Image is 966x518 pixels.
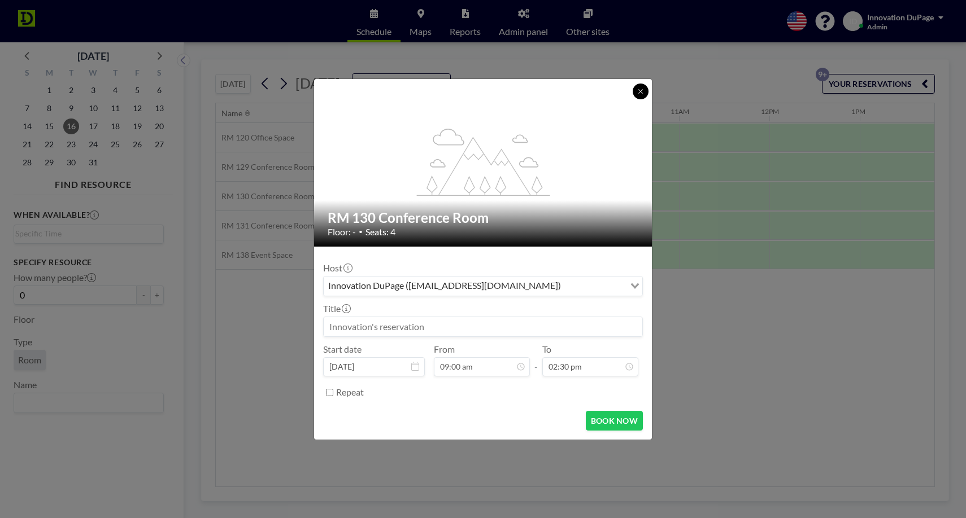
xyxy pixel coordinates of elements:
span: • [359,227,363,236]
label: To [542,344,551,355]
label: Title [323,303,350,314]
label: From [434,344,455,355]
span: Floor: - [328,226,356,238]
div: Search for option [324,276,642,296]
g: flex-grow: 1.2; [417,128,550,195]
label: Start date [323,344,362,355]
span: Innovation DuPage ([EMAIL_ADDRESS][DOMAIN_NAME]) [326,279,563,293]
span: Seats: 4 [365,226,395,238]
input: Innovation's reservation [324,317,642,336]
h2: RM 130 Conference Room [328,209,639,226]
label: Repeat [336,387,364,398]
input: Search for option [564,279,624,293]
button: BOOK NOW [586,411,643,431]
label: Host [323,262,351,274]
span: - [534,348,538,372]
